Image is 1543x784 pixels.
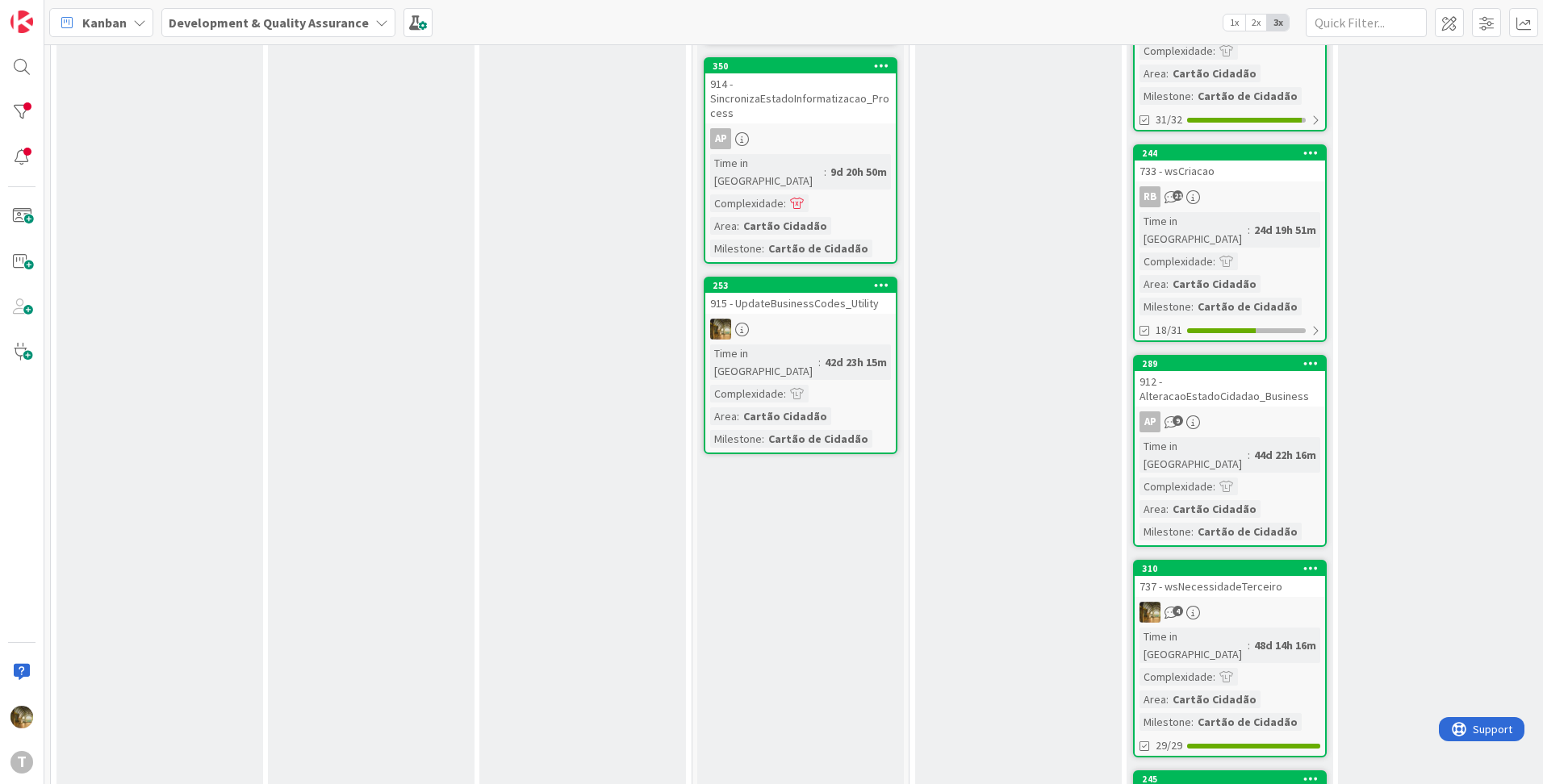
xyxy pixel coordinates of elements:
[1139,668,1213,686] div: Complexidade
[705,73,896,123] div: 914 - SincronizaEstadoInformatizacao_Process
[1267,15,1289,31] span: 3x
[1248,221,1250,239] span: :
[705,319,896,340] div: JC
[1139,87,1191,105] div: Milestone
[824,163,826,181] span: :
[739,407,831,425] div: Cartão Cidadão
[713,60,896,72] div: 350
[1139,411,1160,432] div: AP
[1191,298,1194,315] span: :
[705,59,896,123] div: 350914 - SincronizaEstadoInformatizacao_Process
[1191,87,1194,105] span: :
[1142,563,1325,574] div: 310
[1166,65,1169,82] span: :
[1139,523,1191,540] div: Milestone
[1173,415,1183,426] span: 9
[1194,87,1302,105] div: Cartão de Cidadão
[10,751,33,774] div: T
[1250,636,1320,654] div: 48d 14h 16m
[1139,602,1160,623] img: JC
[710,430,762,448] div: Milestone
[82,13,127,32] span: Kanban
[1139,298,1191,315] div: Milestone
[713,280,896,291] div: 253
[1213,477,1215,495] span: :
[710,194,784,212] div: Complexidade
[764,430,872,448] div: Cartão de Cidadão
[1135,576,1325,597] div: 737 - wsNecessidadeTerceiro
[710,217,737,235] div: Area
[1173,190,1183,201] span: 21
[1135,371,1325,407] div: 912 - AlteracaoEstadoCidadao_Business
[1248,636,1250,654] span: :
[1169,500,1261,518] div: Cartão Cidadão
[1250,221,1320,239] div: 24d 19h 51m
[1169,275,1261,293] div: Cartão Cidadão
[1135,161,1325,181] div: 733 - wsCriacao
[1156,737,1182,754] span: 29/29
[1156,111,1182,128] span: 31/32
[1139,713,1191,731] div: Milestone
[1135,561,1325,597] div: 310737 - wsNecessidadeTerceiro
[1139,252,1213,270] div: Complexidade
[710,319,731,340] img: JC
[784,385,786,402] span: :
[1139,437,1248,473] div: Time in [GEOGRAPHIC_DATA]
[704,277,897,454] a: 253915 - UpdateBusinessCodes_UtilityJCTime in [GEOGRAPHIC_DATA]:42d 23h 15mComplexidade:Area:Cart...
[764,240,872,257] div: Cartão de Cidadão
[1166,275,1169,293] span: :
[34,2,73,22] span: Support
[821,353,891,371] div: 42d 23h 15m
[1169,65,1261,82] div: Cartão Cidadão
[1166,690,1169,708] span: :
[705,278,896,293] div: 253
[705,128,896,149] div: AP
[1135,357,1325,407] div: 289912 - AlteracaoEstadoCidadao_Business
[1173,606,1183,616] span: 4
[1156,322,1182,339] span: 18/31
[710,407,737,425] div: Area
[1213,42,1215,60] span: :
[705,59,896,73] div: 350
[1139,477,1213,495] div: Complexidade
[1248,446,1250,464] span: :
[1139,275,1166,293] div: Area
[762,240,764,257] span: :
[1194,298,1302,315] div: Cartão de Cidadão
[1306,8,1427,37] input: Quick Filter...
[1142,148,1325,159] div: 244
[1169,690,1261,708] div: Cartão Cidadão
[1139,690,1166,708] div: Area
[1139,628,1248,663] div: Time in [GEOGRAPHIC_DATA]
[705,278,896,314] div: 253915 - UpdateBusinessCodes_Utility
[1135,357,1325,371] div: 289
[1135,146,1325,161] div: 244
[1135,411,1325,432] div: AP
[710,240,762,257] div: Milestone
[1135,602,1325,623] div: JC
[737,217,739,235] span: :
[1139,500,1166,518] div: Area
[739,217,831,235] div: Cartão Cidadão
[784,194,786,212] span: :
[1191,523,1194,540] span: :
[1135,561,1325,576] div: 310
[1139,212,1248,248] div: Time in [GEOGRAPHIC_DATA]
[1133,144,1327,342] a: 244733 - wsCriacaoRBTime in [GEOGRAPHIC_DATA]:24d 19h 51mComplexidade:Area:Cartão CidadãoMileston...
[1135,186,1325,207] div: RB
[705,293,896,314] div: 915 - UpdateBusinessCodes_Utility
[1213,668,1215,686] span: :
[1142,358,1325,369] div: 289
[1133,560,1327,757] a: 310737 - wsNecessidadeTerceiroJCTime in [GEOGRAPHIC_DATA]:48d 14h 16mComplexidade:Area:Cartão Cid...
[710,128,731,149] div: AP
[1139,42,1213,60] div: Complexidade
[1139,186,1160,207] div: RB
[1250,446,1320,464] div: 44d 22h 16m
[1213,252,1215,270] span: :
[737,407,739,425] span: :
[169,15,369,31] b: Development & Quality Assurance
[710,344,818,380] div: Time in [GEOGRAPHIC_DATA]
[818,353,821,371] span: :
[826,163,891,181] div: 9d 20h 50m
[710,385,784,402] div: Complexidade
